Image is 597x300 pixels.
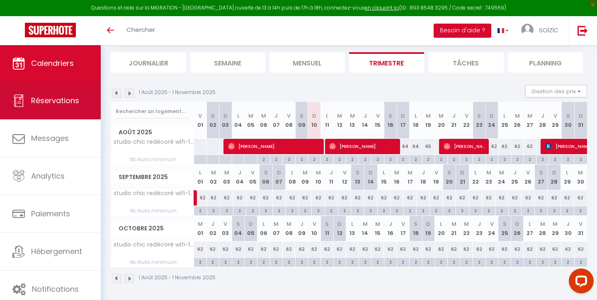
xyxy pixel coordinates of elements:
[273,206,286,214] div: 2
[384,216,397,241] th: 16
[356,169,359,177] abbr: S
[495,190,509,206] div: 62
[549,155,562,163] div: 2
[228,138,322,154] span: [PERSON_NAME]
[111,52,186,73] li: Journalier
[417,165,430,190] th: 18
[211,112,215,120] abbr: S
[120,16,161,45] a: Chercher
[482,206,495,214] div: 2
[139,89,216,97] p: 1 Août 2025 - 1 Novembre 2025
[283,102,296,139] th: 08
[312,165,325,190] th: 10
[295,216,308,241] th: 09
[561,206,574,214] div: 2
[522,190,535,206] div: 62
[469,206,482,214] div: 2
[194,206,207,214] div: 2
[223,220,227,228] abbr: V
[371,155,384,163] div: 2
[198,220,203,228] abbr: M
[236,220,240,228] abbr: S
[320,216,333,241] th: 11
[444,138,486,154] span: [PERSON_NAME]
[245,102,257,139] th: 05
[574,190,587,206] div: 62
[549,216,562,241] th: 29
[574,102,587,139] th: 31
[447,169,451,177] abbr: S
[422,216,435,241] th: 19
[364,190,377,206] div: 62
[371,102,384,139] th: 15
[351,165,364,190] th: 13
[403,165,417,190] th: 17
[443,206,456,214] div: 2
[272,190,286,206] div: 62
[522,165,535,190] th: 26
[509,206,522,214] div: 2
[31,58,74,68] span: Calendriers
[270,216,283,241] th: 07
[257,102,270,139] th: 06
[31,95,79,106] span: Réservations
[511,216,524,241] th: 26
[269,52,345,73] li: Mensuel
[515,16,569,45] a: ... soizic
[329,138,398,154] span: [PERSON_NAME]
[375,220,380,228] abbr: M
[320,102,333,139] th: 11
[524,155,536,163] div: 2
[526,169,530,177] abbr: V
[298,165,312,190] th: 09
[485,139,498,154] div: 62
[111,171,194,183] span: Septembre 2025
[460,216,473,241] th: 22
[190,52,266,73] li: Semaine
[553,112,557,120] abbr: V
[417,190,430,206] div: 62
[291,169,294,177] abbr: L
[410,216,422,241] th: 18
[508,190,522,206] div: 62
[465,112,468,120] abbr: V
[351,220,354,228] abbr: L
[388,112,392,120] abbr: S
[524,216,536,241] th: 27
[286,220,291,228] abbr: M
[485,216,498,241] th: 24
[482,190,495,206] div: 62
[511,102,524,139] th: 26
[574,216,587,241] th: 31
[308,155,320,163] div: 2
[312,112,316,120] abbr: D
[435,155,447,163] div: 2
[232,216,245,241] th: 04
[272,165,286,190] th: 07
[194,190,207,206] div: 62
[346,155,359,163] div: 2
[486,155,498,163] div: 2
[223,112,228,120] abbr: D
[338,165,351,190] th: 12
[578,25,588,36] img: logout
[220,190,233,206] div: 62
[473,155,485,163] div: 2
[219,216,232,241] th: 03
[245,216,257,241] th: 05
[575,155,587,163] div: 2
[548,206,561,214] div: 2
[469,190,482,206] div: 62
[578,169,583,177] abbr: M
[377,190,391,206] div: 62
[296,155,308,163] div: 2
[397,139,410,154] div: 64
[111,206,194,215] span: Nb Nuits minimum
[410,139,422,154] div: 64
[321,155,333,163] div: 2
[308,102,321,139] th: 10
[351,206,364,214] div: 2
[286,190,299,206] div: 62
[389,220,392,228] abbr: J
[116,104,189,119] input: Rechercher un logement...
